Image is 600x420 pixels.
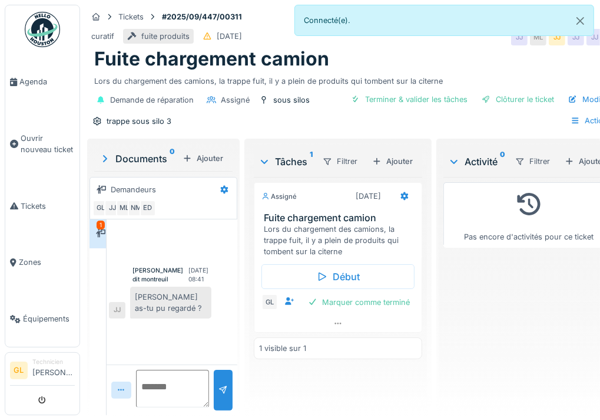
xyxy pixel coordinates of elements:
[5,54,79,110] a: Agenda
[5,291,79,347] a: Équipements
[111,184,156,195] div: Demandeurs
[317,153,363,170] div: Filtrer
[500,155,505,169] sup: 0
[217,31,242,42] div: [DATE]
[567,5,594,37] button: Close
[21,133,75,155] span: Ouvrir nouveau ticket
[21,201,75,212] span: Tickets
[32,357,75,383] li: [PERSON_NAME]
[294,5,595,36] div: Connecté(e).
[549,29,565,45] div: JJ
[110,94,194,106] div: Demande de réparation
[132,266,187,284] div: [PERSON_NAME] dit montreuil
[5,110,79,178] a: Ouvrir nouveau ticket
[530,29,546,45] div: ML
[91,31,114,42] div: curatif
[221,94,250,106] div: Assigné
[5,178,79,234] a: Tickets
[477,91,559,107] div: Clôturer le ticket
[19,257,75,268] span: Zones
[264,212,417,224] h3: Fuite chargement camion
[264,224,417,258] div: Lors du chargement des camions, la trappe fuit, il y a plein de produits qui tombent sur la citerne
[261,264,415,289] div: Début
[273,94,310,106] div: sous silos
[259,343,306,354] div: 1 visible sur 1
[448,155,505,169] div: Activité
[188,266,211,284] div: [DATE] 08:41
[178,150,228,166] div: Ajouter
[10,357,75,386] a: GL Technicien[PERSON_NAME]
[157,11,247,22] strong: #2025/09/447/00311
[356,191,381,202] div: [DATE]
[568,29,584,45] div: JJ
[10,362,28,379] li: GL
[107,116,171,127] div: trappe sous silo 3
[128,200,144,216] div: NM
[261,294,278,310] div: GL
[99,152,178,166] div: Documents
[261,192,297,202] div: Assigné
[25,12,60,47] img: Badge_color-CXgf-gQk.svg
[258,155,313,169] div: Tâches
[23,313,75,324] span: Équipements
[109,302,125,319] div: JJ
[510,153,555,170] div: Filtrer
[19,76,75,87] span: Agenda
[130,287,211,319] div: [PERSON_NAME] as-tu pu regardé ?
[346,91,472,107] div: Terminer & valider les tâches
[303,294,415,310] div: Marquer comme terminé
[94,48,329,70] h1: Fuite chargement camion
[511,29,528,45] div: JJ
[140,200,156,216] div: ED
[118,11,144,22] div: Tickets
[104,200,121,216] div: JJ
[141,31,190,42] div: fuite produits
[32,357,75,366] div: Technicien
[170,152,175,166] sup: 0
[92,200,109,216] div: GL
[310,155,313,169] sup: 1
[367,153,417,169] div: Ajouter
[116,200,132,216] div: ML
[5,234,79,291] a: Zones
[97,221,105,229] div: 1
